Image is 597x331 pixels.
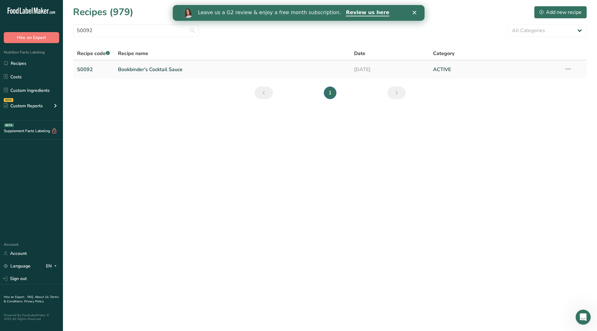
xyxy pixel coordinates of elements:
button: Hire an Expert [4,32,59,43]
span: Recipe name [118,50,148,57]
a: Terms & Conditions . [4,295,59,304]
a: 50092 [77,63,110,76]
div: Add new recipe [539,8,582,16]
a: Privacy Policy [24,299,44,304]
div: BETA [4,123,14,127]
span: Date [354,50,365,57]
input: Search for recipe [73,24,199,37]
button: Add new recipe [534,6,587,19]
div: Close [240,6,246,9]
span: Category [433,50,454,57]
a: FAQ . [27,295,35,299]
h1: Recipes (979) [73,5,133,19]
a: About Us . [35,295,50,299]
a: Hire an Expert . [4,295,26,299]
a: [DATE] [354,63,425,76]
a: Bookbinder's Cocktail Sauce [118,63,347,76]
span: Recipe code [77,50,110,57]
a: Language [4,261,31,272]
div: NEW [4,98,13,102]
iframe: Intercom live chat banner [173,5,425,21]
div: Powered By FoodLabelMaker © 2025 All Rights Reserved [4,313,59,321]
a: Previous page [255,87,273,99]
a: ACTIVE [433,63,557,76]
a: Next page [387,87,406,99]
iframe: Intercom live chat [576,310,591,325]
div: EN [46,262,59,270]
div: Custom Reports [4,103,43,109]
